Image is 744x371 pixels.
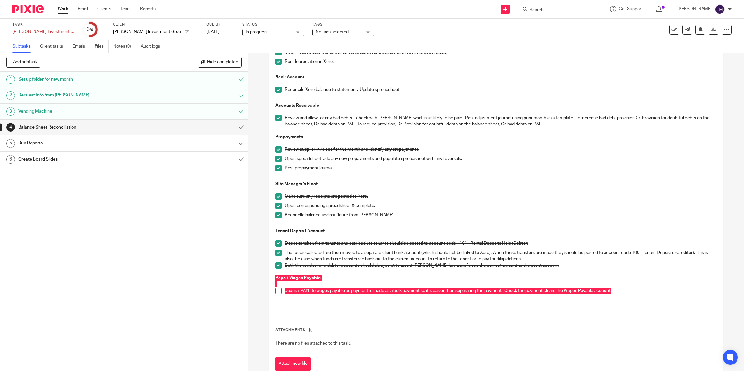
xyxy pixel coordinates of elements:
[113,22,199,27] label: Client
[285,203,717,209] p: Open corresponding spreadsheet & complete.
[12,29,75,35] div: Shamot Investment Group - Management Accounts
[12,22,75,27] label: Task
[18,107,159,116] h1: Vending Machine
[285,212,717,218] p: Reconcile balance against figure from [PERSON_NAME].
[285,146,717,153] p: Review supplier invoices for the month and identify any prepayments.
[58,6,68,12] a: Work
[275,328,305,331] span: Attachments
[18,75,159,84] h1: Set up folder for new month
[285,262,717,269] p: Both the creditor and debtor accounts should always net to zero if [PERSON_NAME] has transferred ...
[285,156,717,162] p: Open spreadsheet, add any new prepayments and populate spreadsheet with any reversals.
[206,30,219,34] span: [DATE]
[40,40,68,53] a: Client tasks
[18,91,159,100] h1: Request Info from [PERSON_NAME]
[18,139,159,148] h1: Run Reports
[275,341,351,345] span: There are no files attached to this task.
[113,40,136,53] a: Notes (0)
[12,5,44,13] img: Pixie
[6,155,15,164] div: 6
[677,6,712,12] p: [PERSON_NAME]
[312,22,374,27] label: Tags
[242,22,304,27] label: Status
[95,40,109,53] a: Files
[141,40,165,53] a: Audit logs
[246,30,267,34] span: In progress
[6,107,15,116] div: 3
[275,135,303,139] strong: Prepayments
[275,182,318,186] strong: Site Manager’s Float
[285,288,717,294] p: Journal PAYE to wages payable as payment is made as a bulk payment so it’s easier then separating...
[113,29,181,35] p: [PERSON_NAME] Investment Group Ltd
[206,22,234,27] label: Due by
[275,229,325,233] strong: Tenant Deposit Account
[90,28,93,31] small: /6
[275,75,304,79] strong: Bank Account
[207,60,238,65] span: Hide completed
[715,4,725,14] img: svg%3E
[73,40,90,53] a: Emails
[78,6,88,12] a: Email
[18,155,159,164] h1: Create Board Slides
[619,7,643,11] span: Get Support
[6,139,15,148] div: 5
[529,7,585,13] input: Search
[275,357,311,371] button: Attach new file
[285,165,717,171] p: Post prepayment journal.
[285,250,717,262] p: The funds collected are then moved to a separate client bank account (which should not be linked ...
[275,276,321,280] strong: Paye / Wages Payable
[285,115,717,128] p: Review and allow for any bad debts – check with [PERSON_NAME] what is unlikely to be paid. Post a...
[285,59,717,65] p: Run depreciation in Xero.
[285,240,717,247] p: Deposits taken from tenants and paid back to tenants should be posted to account code - 101 - Ren...
[6,91,15,100] div: 2
[275,103,319,108] strong: Accounts Receivable
[6,75,15,84] div: 1
[120,6,131,12] a: Team
[87,26,93,33] div: 3
[316,30,349,34] span: No tags selected
[6,123,15,132] div: 4
[12,29,75,35] div: [PERSON_NAME] Investment Group - Management Accounts
[285,193,717,200] p: Make sure any receipts are posted to Xero.
[140,6,156,12] a: Reports
[6,57,40,67] button: + Add subtask
[285,87,717,93] p: Reconcile Xero balance to statement. Update spreadsheet
[198,57,242,67] button: Hide completed
[18,123,159,132] h1: Balance Sheet Reconciliation
[12,40,35,53] a: Subtasks
[97,6,111,12] a: Clients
